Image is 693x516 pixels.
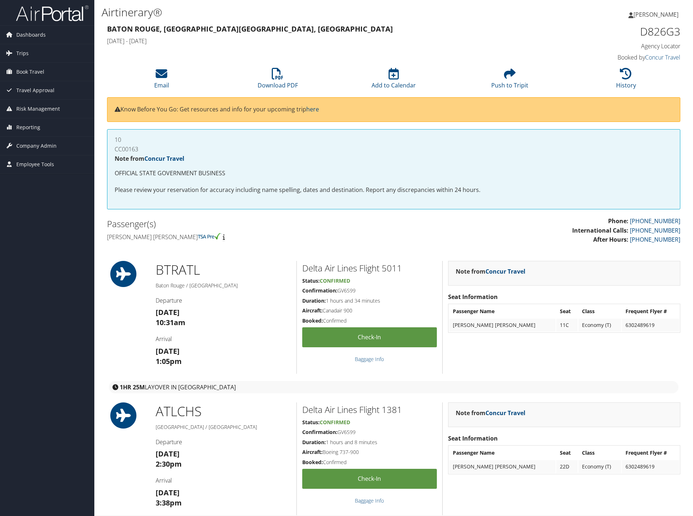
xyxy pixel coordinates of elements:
[102,5,491,20] h1: Airtinerary®
[630,217,680,225] a: [PHONE_NUMBER]
[572,226,628,234] strong: International Calls:
[485,409,525,417] a: Concur Travel
[302,439,326,446] strong: Duration:
[302,317,323,324] strong: Booked:
[302,429,437,436] h5: GV6S99
[156,356,182,366] strong: 1:05pm
[302,469,437,489] a: Check-in
[608,217,628,225] strong: Phone:
[545,42,681,50] h4: Agency Locator
[633,11,678,19] span: [PERSON_NAME]
[630,236,680,243] a: [PHONE_NUMBER]
[578,319,621,332] td: Economy (T)
[485,267,525,275] a: Concur Travel
[448,293,498,301] strong: Seat Information
[302,449,437,456] h5: Boeing 737-900
[578,446,621,459] th: Class
[622,460,679,473] td: 6302489619
[302,297,437,304] h5: 1 hours and 34 minutes
[628,4,686,25] a: [PERSON_NAME]
[449,460,555,473] td: [PERSON_NAME] [PERSON_NAME]
[156,476,291,484] h4: Arrival
[107,233,388,241] h4: [PERSON_NAME] [PERSON_NAME]
[545,53,681,61] h4: Booked by
[16,118,40,136] span: Reporting
[320,419,350,426] span: Confirmed
[456,267,525,275] strong: Note from
[115,146,673,152] h4: CC00163
[616,72,636,89] a: History
[449,319,555,332] td: [PERSON_NAME] [PERSON_NAME]
[302,307,323,314] strong: Aircraft:
[115,155,184,163] strong: Note from
[16,155,54,173] span: Employee Tools
[302,429,337,435] strong: Confirmation:
[16,63,44,81] span: Book Travel
[593,236,628,243] strong: After Hours:
[16,137,57,155] span: Company Admin
[107,218,388,230] h2: Passenger(s)
[156,261,291,279] h1: BTR ATL
[448,434,498,442] strong: Seat Information
[578,305,621,318] th: Class
[156,335,291,343] h4: Arrival
[156,402,291,421] h1: ATL CHS
[198,233,221,239] img: tsa-precheck.png
[578,460,621,473] td: Economy (T)
[355,356,384,363] a: Baggage Info
[302,459,323,466] strong: Booked:
[154,72,169,89] a: Email
[556,319,578,332] td: 11C
[302,262,437,274] h2: Delta Air Lines Flight 5011
[302,404,437,416] h2: Delta Air Lines Flight 1381
[456,409,525,417] strong: Note from
[302,419,320,426] strong: Status:
[258,72,298,89] a: Download PDF
[156,488,180,497] strong: [DATE]
[156,282,291,289] h5: Baton Rouge / [GEOGRAPHIC_DATA]
[491,72,528,89] a: Push to Tripit
[302,327,437,347] a: Check-in
[622,305,679,318] th: Frequent Flyer #
[16,81,54,99] span: Travel Approval
[16,5,89,22] img: airportal-logo.png
[156,346,180,356] strong: [DATE]
[449,446,555,459] th: Passenger Name
[156,438,291,446] h4: Departure
[302,449,323,455] strong: Aircraft:
[630,226,680,234] a: [PHONE_NUMBER]
[302,297,326,304] strong: Duration:
[156,296,291,304] h4: Departure
[156,423,291,431] h5: [GEOGRAPHIC_DATA] / [GEOGRAPHIC_DATA]
[115,169,673,178] p: OFFICIAL STATE GOVERNMENT BUSINESS
[156,449,180,459] strong: [DATE]
[156,459,182,469] strong: 2:30pm
[109,381,678,393] div: layover in [GEOGRAPHIC_DATA]
[107,37,534,45] h4: [DATE] - [DATE]
[302,317,437,324] h5: Confirmed
[156,318,185,327] strong: 10:31am
[320,277,350,284] span: Confirmed
[115,185,673,195] p: Please review your reservation for accuracy including name spelling, dates and destination. Repor...
[645,53,680,61] a: Concur Travel
[302,287,337,294] strong: Confirmation:
[355,497,384,504] a: Baggage Info
[16,44,29,62] span: Trips
[302,287,437,294] h5: GV6S99
[556,460,578,473] td: 22D
[107,24,393,34] strong: Baton Rouge, [GEOGRAPHIC_DATA] [GEOGRAPHIC_DATA], [GEOGRAPHIC_DATA]
[372,72,416,89] a: Add to Calendar
[622,446,679,459] th: Frequent Flyer #
[115,105,673,114] p: Know Before You Go: Get resources and info for your upcoming trip
[115,137,673,143] h4: 10
[144,155,184,163] a: Concur Travel
[302,459,437,466] h5: Confirmed
[16,26,46,44] span: Dashboards
[156,307,180,317] strong: [DATE]
[302,277,320,284] strong: Status:
[556,305,578,318] th: Seat
[120,383,145,391] strong: 1HR 25M
[16,100,60,118] span: Risk Management
[306,105,319,113] a: here
[302,307,437,314] h5: Canadair 900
